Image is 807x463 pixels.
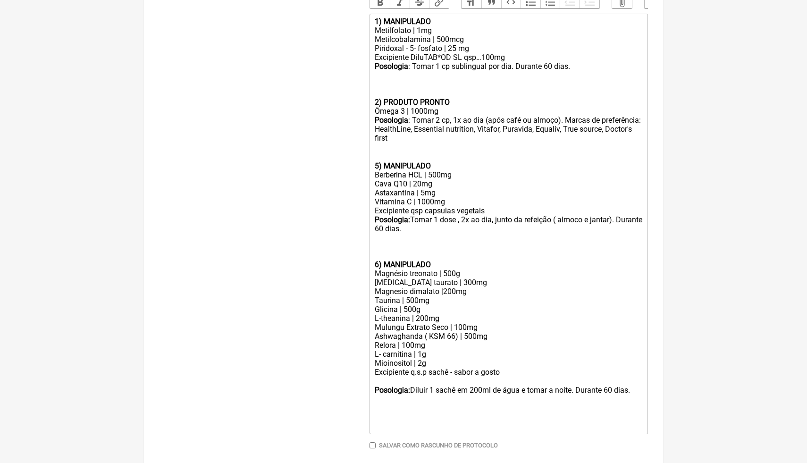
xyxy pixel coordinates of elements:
[375,341,643,350] div: Relora | 100mg
[375,62,408,71] strong: Posologia
[375,179,643,188] div: Cava Q10 | 20mg
[375,269,643,278] div: Magnésio treonato | 500g
[375,206,643,215] div: Excipiente qsp capsulas vegetais
[375,215,410,224] strong: Posologia:
[375,350,643,359] div: L- carnitina | 1g
[375,17,431,26] strong: 1) MANIPULADO
[375,161,431,170] strong: 5) MANIPULADO
[375,188,643,197] div: Astaxantina | 5mg
[375,386,410,395] strong: Posologia:
[375,62,643,107] div: : Tomar 1 cp sublingual por dia. Durante 60 dias.
[375,116,643,170] div: : Tomar 2 cp, 1x ao dia (após café ou almoço). Marcas de preferência: HealthLine, Essential nutri...
[375,332,643,341] div: Ashwaghanda ( KSM 66) | 500mg
[379,442,498,449] label: Salvar como rascunho de Protocolo
[375,197,643,206] div: Vitamina C | 1000mg
[375,296,643,305] div: Taurina | 500mg
[375,278,643,287] div: [MEDICAL_DATA] taurato | 300mg
[375,26,643,35] div: Metilfolato | 1mg
[375,53,643,62] div: Excipiente DiluTAB*OD SL qsp…100mg
[375,323,643,332] div: Mulungu Extrato Seco | 100mg
[375,170,643,179] div: Berberina HCL | 500mg
[375,386,643,395] div: Diluir 1 sachê em 200ml de água e tomar a noite. Durante 60 dias.
[375,314,643,323] div: L-theanina | 200mg
[375,260,431,269] strong: 6) MANIPULADO
[375,35,643,44] div: Metilcobalamina | 500mcg
[375,44,643,53] div: Piridoxal - 5- fosfato | 25 mg
[375,98,450,107] strong: 2) PRODUTO PRONTO
[375,287,643,296] div: Magnesio dimalato |200mg
[375,305,643,314] div: Glicina | 500g
[375,359,643,368] div: Mioinositol | 2g
[375,368,643,377] div: Excipiente q.s.p sachê - sabor a gosto
[375,116,408,125] strong: Posologia
[375,107,643,116] div: Ômega 3 | 1000mg
[375,215,643,233] div: Tomar 1 dose , 2x ao dia, junto da refeição ( almoco e jantar). Durante 60 dias.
